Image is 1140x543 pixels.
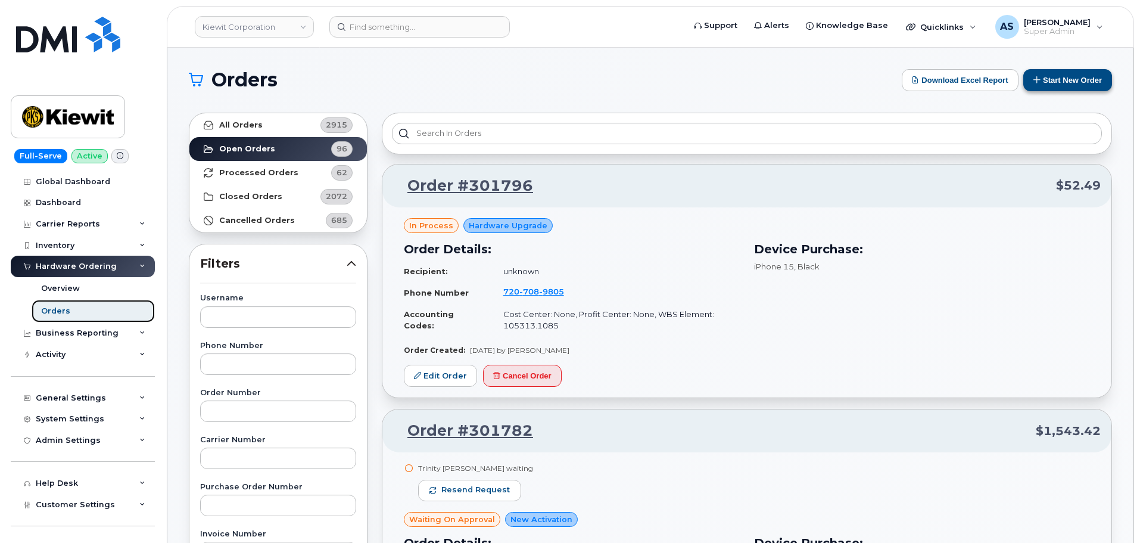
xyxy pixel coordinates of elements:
button: Download Excel Report [902,69,1018,91]
label: Phone Number [200,342,356,350]
strong: Cancelled Orders [219,216,295,225]
button: Start New Order [1023,69,1112,91]
label: Purchase Order Number [200,483,356,491]
button: Resend request [418,480,521,501]
span: $52.49 [1056,177,1101,194]
span: Orders [211,71,278,89]
span: 62 [337,167,347,178]
h3: Order Details: [404,240,740,258]
span: Waiting On Approval [409,514,495,525]
div: Trinity [PERSON_NAME] waiting [418,463,533,473]
td: unknown [493,261,740,282]
span: 2072 [326,191,347,202]
a: Closed Orders2072 [189,185,367,209]
a: Cancelled Orders685 [189,209,367,232]
span: 720 [503,287,564,296]
span: 708 [519,287,539,296]
a: All Orders2915 [189,113,367,137]
a: 7207089805 [503,287,578,296]
button: Cancel Order [483,365,562,387]
strong: Phone Number [404,288,469,297]
span: iPhone 15 [754,262,794,271]
span: in process [409,220,453,231]
a: Edit Order [404,365,477,387]
iframe: Messenger Launcher [1088,491,1131,534]
strong: Recipient: [404,266,448,276]
strong: Closed Orders [219,192,282,201]
h3: Device Purchase: [754,240,1090,258]
input: Search in orders [392,123,1102,144]
td: Cost Center: None, Profit Center: None, WBS Element: 105313.1085 [493,304,740,336]
label: Order Number [200,389,356,397]
label: Username [200,294,356,302]
strong: Order Created: [404,346,465,355]
strong: Accounting Codes: [404,309,454,330]
span: Resend request [441,485,510,495]
span: [DATE] by [PERSON_NAME] [470,346,569,355]
label: Invoice Number [200,530,356,538]
span: 2915 [326,119,347,131]
span: Filters [200,255,347,272]
a: Processed Orders62 [189,161,367,185]
strong: Processed Orders [219,168,298,178]
span: 96 [337,143,347,154]
span: Hardware Upgrade [469,220,547,231]
a: Open Orders96 [189,137,367,161]
span: 9805 [539,287,564,296]
label: Carrier Number [200,436,356,444]
span: , Black [794,262,820,271]
strong: Open Orders [219,144,275,154]
span: 685 [331,215,347,226]
strong: All Orders [219,120,263,130]
span: New Activation [510,514,572,525]
a: Order #301796 [393,175,533,197]
a: Order #301782 [393,420,533,442]
span: $1,543.42 [1036,423,1101,440]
